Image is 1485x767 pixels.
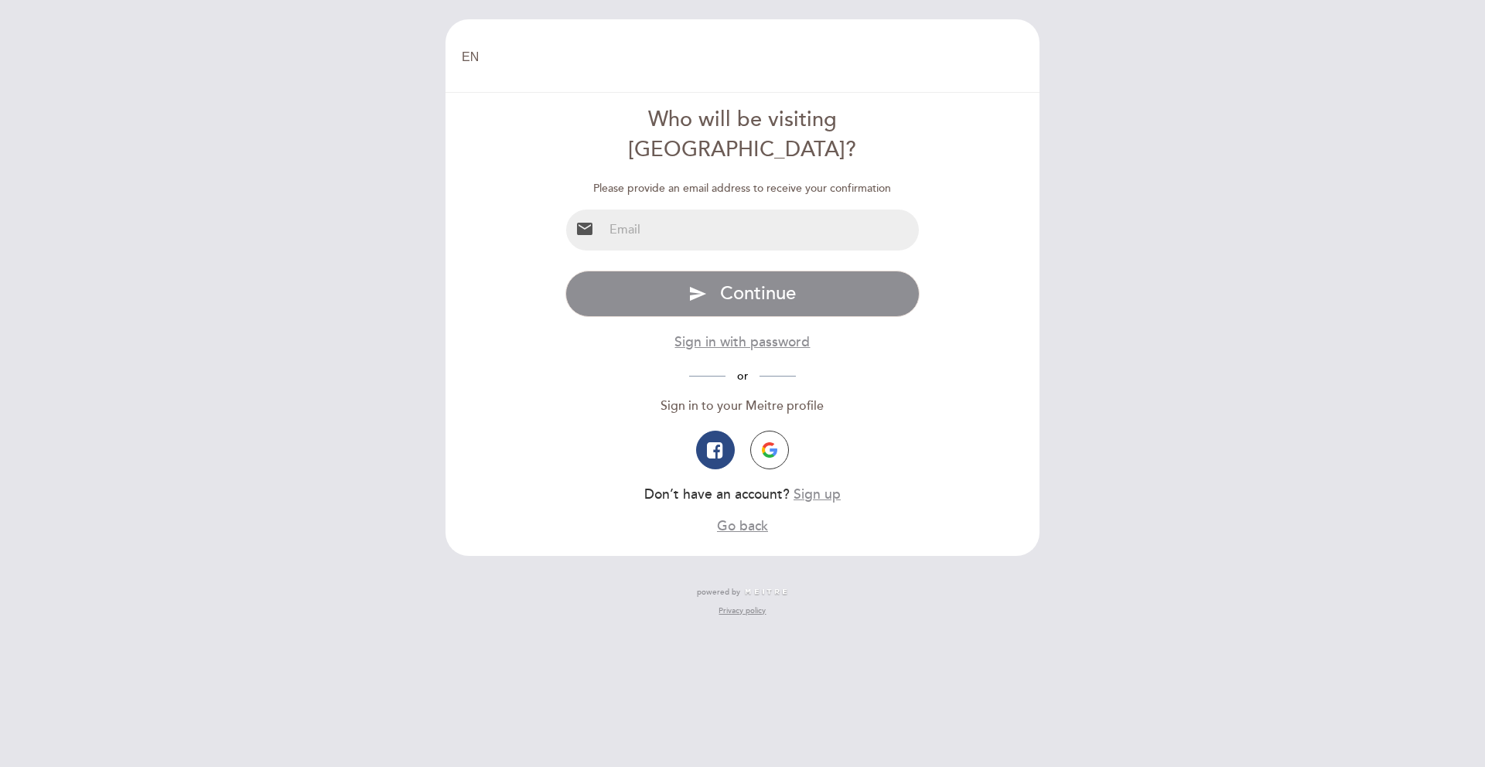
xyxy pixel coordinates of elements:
[794,485,841,504] button: Sign up
[565,271,920,317] button: send Continue
[565,105,920,165] div: Who will be visiting [GEOGRAPHIC_DATA]?
[674,332,810,352] button: Sign in with password
[697,587,740,598] span: powered by
[717,516,768,536] button: Go back
[744,588,788,596] img: MEITRE
[762,442,777,458] img: icon-google.png
[697,587,788,598] a: powered by
[565,181,920,196] div: Please provide an email address to receive your confirmation
[688,285,707,303] i: send
[720,282,796,305] span: Continue
[644,486,790,503] span: Don’t have an account?
[719,605,766,616] a: Privacy policy
[575,220,594,238] i: email
[725,370,760,383] span: or
[565,397,920,415] div: Sign in to your Meitre profile
[603,210,920,251] input: Email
